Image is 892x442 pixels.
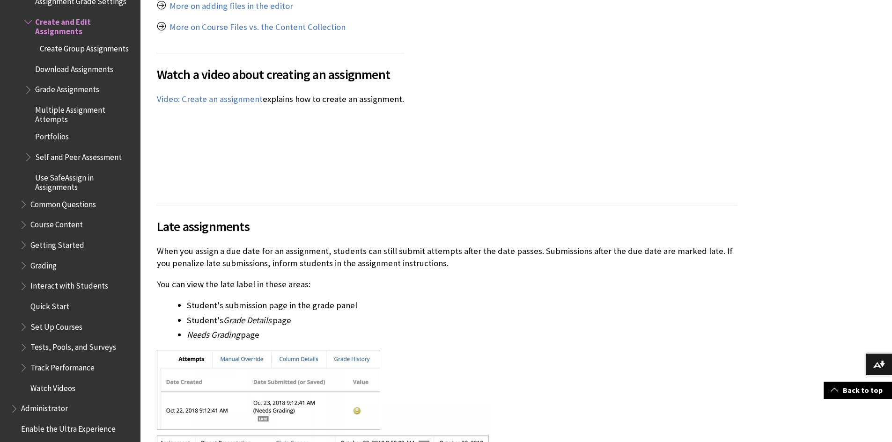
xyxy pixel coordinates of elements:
[30,298,69,311] span: Quick Start
[30,340,116,352] span: Tests, Pools, and Surveys
[30,278,108,291] span: Interact with Students
[30,360,95,372] span: Track Performance
[35,102,134,124] span: Multiple Assignment Attempts
[157,278,737,290] p: You can view the late label in these areas:
[40,41,129,53] span: Create Group Assignments
[35,149,122,162] span: Self and Peer Assessment
[21,401,68,413] span: Administrator
[30,380,75,393] span: Watch Videos
[157,94,263,105] a: Video: Create an assignment
[30,237,84,250] span: Getting Started
[187,299,737,312] li: Student's submission page in the grade panel
[30,258,57,270] span: Grading
[157,217,737,236] span: Late assignments
[157,65,404,84] span: Watch a video about creating an assignment
[157,124,280,194] iframe: Create an Assignment in the Original Course View
[170,22,346,33] a: More on Course Files vs. the Content Collection
[35,170,134,192] span: Use SafeAssign in Assignments
[30,319,82,332] span: Set Up Courses
[35,82,99,94] span: Grade Assignments
[187,328,737,341] li: page
[30,196,96,209] span: Common Questions
[35,14,134,36] span: Create and Edit Assignments
[187,329,240,340] span: Needs Grading
[157,93,404,105] p: explains how to create an assignment.
[824,382,892,399] a: Back to top
[30,217,83,230] span: Course Content
[223,315,272,326] span: Grade Details
[35,129,69,142] span: Portfolios
[187,314,737,327] li: Student's page
[21,421,116,434] span: Enable the Ultra Experience
[170,0,293,12] a: More on adding files in the editor
[35,61,113,74] span: Download Assignments
[157,245,737,269] p: When you assign a due date for an assignment, students can still submit attempts after the date p...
